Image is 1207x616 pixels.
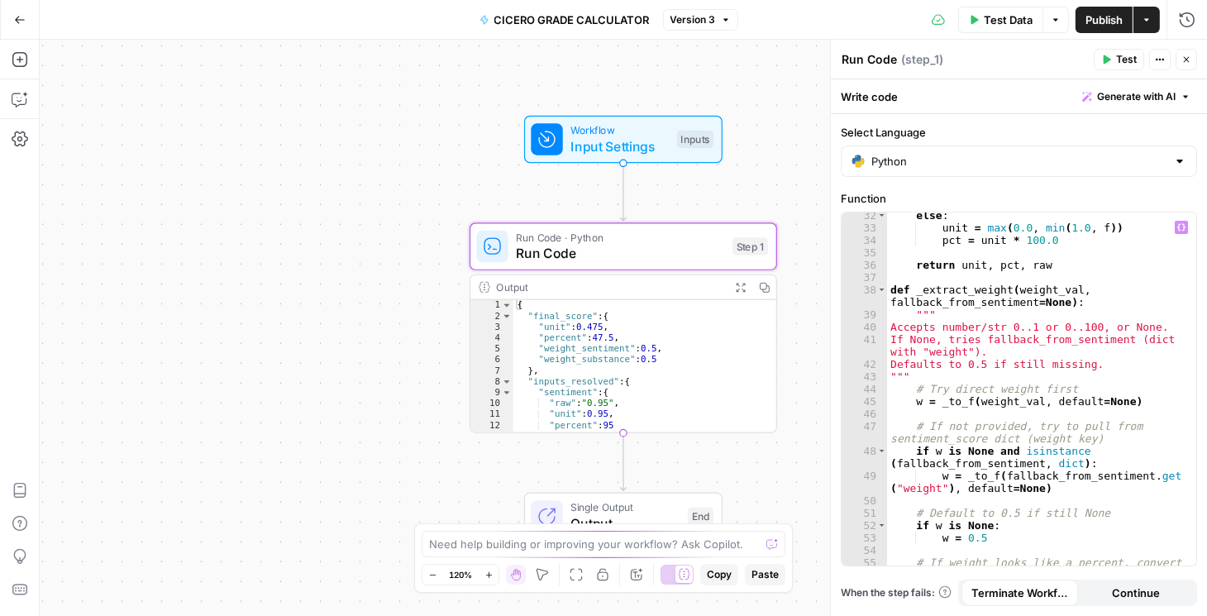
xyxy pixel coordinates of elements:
div: 33 [842,222,887,234]
span: ( step_1 ) [901,51,943,68]
g: Edge from step_1 to end [620,432,626,490]
div: 2 [470,311,513,322]
div: End [688,508,713,526]
div: 3 [470,322,513,332]
textarea: Run Code [842,51,897,68]
span: Test [1116,52,1137,67]
span: Toggle code folding, rows 38 through 61 [877,284,886,296]
div: 6 [470,355,513,365]
div: 46 [842,408,887,420]
div: 5 [470,344,513,355]
div: 52 [842,519,887,532]
div: 10 [470,399,513,409]
label: Select Language [841,124,1197,141]
div: 35 [842,246,887,259]
span: Test Data [984,12,1033,28]
span: Toggle code folding, rows 9 through 13 [501,388,512,399]
span: Toggle code folding, rows 32 through 34 [877,209,886,222]
button: Copy [700,564,738,585]
button: Publish [1076,7,1133,33]
div: 8 [470,376,513,387]
div: 38 [842,284,887,308]
span: Workflow [570,122,669,138]
button: Paste [745,564,785,585]
div: Single OutputOutputEnd [470,493,777,541]
div: 9 [470,388,513,399]
span: Toggle code folding, rows 52 through 53 [877,519,886,532]
div: Output [496,279,723,295]
span: Run Code [516,244,724,264]
span: Paste [751,567,779,582]
div: Step 1 [732,237,768,255]
div: 54 [842,544,887,556]
div: 49 [842,470,887,494]
div: 1 [470,300,513,311]
div: 55 [842,556,887,581]
div: 13 [470,431,513,442]
div: 45 [842,395,887,408]
div: 50 [842,494,887,507]
span: Run Code · Python [516,230,724,246]
div: 34 [842,234,887,246]
span: Toggle code folding, rows 48 through 49 [877,445,886,457]
span: Copy [707,567,732,582]
div: 37 [842,271,887,284]
span: Generate with AI [1097,89,1176,104]
div: 11 [470,409,513,420]
span: Single Output [570,499,680,515]
span: Terminate Workflow [971,585,1068,601]
div: 4 [470,333,513,344]
div: 41 [842,333,887,358]
span: Input Settings [570,136,669,156]
span: Publish [1085,12,1123,28]
div: Inputs [677,131,713,149]
label: Function [841,190,1197,207]
button: CICERO GRADE CALCULATOR [470,7,660,33]
div: Run Code · PythonRun CodeStep 1Output{ "final_score":{ "unit":0.475, "percent":47.5, "weight_sent... [470,222,777,432]
div: 39 [842,308,887,321]
div: 12 [470,420,513,431]
span: Toggle code folding, rows 2 through 7 [501,311,512,322]
button: Continue [1078,580,1195,606]
span: Toggle code folding, rows 8 through 20 [501,376,512,387]
div: 48 [842,445,887,470]
span: Toggle code folding, rows 1 through 21 [501,300,512,311]
span: CICERO GRADE CALCULATOR [494,12,650,28]
button: Version 3 [663,9,738,31]
div: Write code [831,79,1207,113]
div: 47 [842,420,887,445]
button: Test Data [958,7,1042,33]
div: 53 [842,532,887,544]
a: When the step fails: [841,585,952,600]
div: 51 [842,507,887,519]
button: Test [1094,49,1144,70]
div: 7 [470,365,513,376]
div: 32 [842,209,887,222]
span: Output [570,513,680,533]
div: 36 [842,259,887,271]
span: 120% [449,568,472,581]
div: 42 [842,358,887,370]
input: Python [871,153,1166,170]
button: Generate with AI [1076,86,1197,107]
span: Version 3 [670,12,716,27]
div: 44 [842,383,887,395]
span: Continue [1112,585,1160,601]
div: WorkflowInput SettingsInputs [470,116,777,164]
g: Edge from start to step_1 [620,163,626,221]
div: 40 [842,321,887,333]
div: 43 [842,370,887,383]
